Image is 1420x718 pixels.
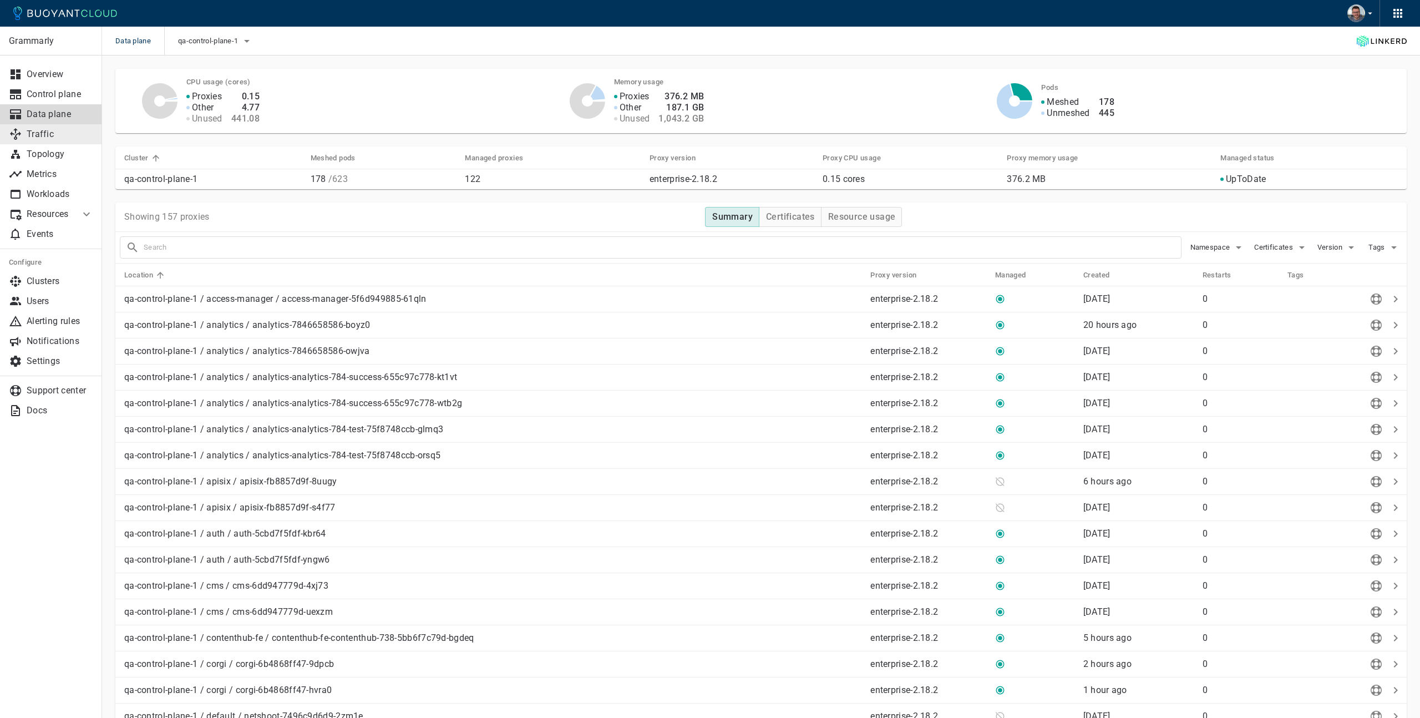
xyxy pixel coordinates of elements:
p: 0 [1203,424,1279,435]
p: Metrics [27,169,93,180]
p: qa-control-plane-1 / corgi / corgi-6b4868ff47-9dpcb [124,659,861,670]
span: Mon, 29 Sep 2025 20:35:51 CEST / Mon, 29 Sep 2025 18:35:51 UTC [1083,580,1110,591]
relative-time: 2 hours ago [1083,659,1132,669]
p: 0 [1203,528,1279,539]
p: Grammarly [9,36,93,47]
h5: Location [124,271,153,280]
p: enterprise-2.18.2 [870,294,986,305]
button: Certificates [759,207,821,227]
span: Thu, 11 Sep 2025 13:35:06 CEST / Thu, 11 Sep 2025 11:35:06 UTC [1083,424,1110,434]
h5: Configure [9,258,93,267]
h4: 441.08 [231,113,260,124]
span: Version [1317,243,1345,252]
span: Wed, 01 Oct 2025 19:10:50 CEST / Wed, 01 Oct 2025 17:10:50 UTC [1083,659,1132,669]
p: enterprise-2.18.2 [870,528,986,539]
h4: 376.2 MB [658,91,704,102]
h5: Proxy CPU usage [823,154,881,163]
p: Unmeshed [1047,108,1089,119]
span: Send diagnostics to Buoyant [1368,633,1384,642]
h5: Tags [1287,271,1304,280]
span: Mon, 22 Sep 2025 17:25:25 CEST / Mon, 22 Sep 2025 15:25:25 UTC [1083,606,1110,617]
p: 0 [1203,580,1279,591]
p: Settings [27,356,93,367]
p: Proxies [192,91,222,102]
p: 0 [1203,633,1279,644]
p: qa-control-plane-1 / apisix / apisix-fb8857d9f-8uugy [124,476,861,487]
p: qa-control-plane-1 / analytics / analytics-analytics-784-test-75f8748ccb-glmq3 [124,424,861,435]
relative-time: [DATE] [1083,528,1110,539]
h4: 1,043.2 GB [658,113,704,124]
button: Tags [1367,239,1402,256]
p: enterprise-2.18.2 [870,450,986,461]
button: Certificates [1254,239,1309,256]
span: Tags [1287,270,1318,280]
relative-time: [DATE] [1083,294,1110,304]
h4: 178 [1099,97,1114,108]
p: qa-control-plane-1 / analytics / analytics-analytics-784-success-655c97c778-kt1vt [124,372,861,383]
p: qa-control-plane-1 / auth / auth-5cbd7f5fdf-kbr64 [124,528,861,539]
button: Namespace [1190,239,1246,256]
span: Location [124,270,168,280]
span: Thu, 25 Sep 2025 19:58:13 CEST / Thu, 25 Sep 2025 17:58:13 UTC [1083,346,1110,356]
span: / 623 [326,174,348,184]
relative-time: [DATE] [1083,398,1110,408]
span: Managed [995,270,1041,280]
h5: Cluster [124,154,149,163]
p: Data plane [27,109,93,120]
relative-time: 5 hours ago [1083,633,1132,643]
p: 0 [1203,294,1279,305]
relative-time: [DATE] [1083,372,1110,382]
p: 0 [1203,659,1279,670]
p: qa-control-plane-1 / analytics / analytics-7846658586-owjva [124,346,861,357]
span: Proxy memory usage [1007,153,1092,163]
span: Send diagnostics to Buoyant [1368,659,1384,668]
span: Tags [1368,243,1387,252]
p: enterprise-2.18.2 [870,580,986,591]
p: Overview [27,69,93,80]
span: Managed proxies [465,153,537,163]
p: 0 [1203,320,1279,331]
span: Mon, 29 Sep 2025 13:14:10 CEST / Mon, 29 Sep 2025 11:14:10 UTC [1083,294,1110,304]
span: Send diagnostics to Buoyant [1368,529,1384,538]
p: enterprise-2.18.2 [870,476,986,487]
p: qa-control-plane-1 / corgi / corgi-6b4868ff47-hvra0 [124,685,861,696]
p: Workloads [27,189,93,200]
span: Created [1083,270,1124,280]
h4: Resource usage [828,211,896,223]
p: qa-control-plane-1 / analytics / analytics-analytics-784-test-75f8748ccb-orsq5 [124,450,861,461]
span: Certificates [1254,243,1295,252]
p: Showing 157 proxies [124,211,210,223]
p: enterprise-2.18.2 [870,372,986,383]
p: 0 [1203,476,1279,487]
span: Tue, 23 Sep 2025 16:47:27 CEST / Tue, 23 Sep 2025 14:47:27 UTC [1083,554,1110,565]
span: Send diagnostics to Buoyant [1368,503,1384,512]
span: Send diagnostics to Buoyant [1368,398,1384,407]
p: qa-control-plane-1 / apisix / apisix-fb8857d9f-s4f77 [124,502,861,513]
p: Meshed [1047,97,1079,108]
relative-time: [DATE] [1083,450,1110,461]
p: enterprise-2.18.2 [870,659,986,670]
button: Version [1317,239,1358,256]
span: Send diagnostics to Buoyant [1368,320,1384,329]
p: 0 [1203,372,1279,383]
p: Resources [27,209,71,220]
h4: 0.15 [231,91,260,102]
span: Send diagnostics to Buoyant [1368,581,1384,590]
p: 0 [1203,346,1279,357]
span: Wed, 01 Oct 2025 15:14:28 CEST / Wed, 01 Oct 2025 13:14:28 UTC [1083,633,1132,643]
h5: Managed proxies [465,154,523,163]
input: Search [144,240,1181,255]
p: 0 [1203,398,1279,409]
span: Proxy version [870,270,931,280]
p: qa-control-plane-1 / cms / cms-6dd947779d-4xj73 [124,580,861,591]
h5: Managed status [1220,154,1275,163]
p: Support center [27,385,93,396]
relative-time: 1 hour ago [1083,685,1127,695]
span: Thu, 11 Sep 2025 19:32:39 CEST / Thu, 11 Sep 2025 17:32:39 UTC [1083,450,1110,461]
p: Other [192,102,214,113]
p: qa-control-plane-1 / analytics / analytics-7846658586-boyz0 [124,320,861,331]
relative-time: 20 hours ago [1083,320,1137,330]
p: enterprise-2.18.2 [650,174,717,185]
relative-time: [DATE] [1083,554,1110,565]
p: qa-control-plane-1 / access-manager / access-manager-5f6d949885-61qln [124,294,861,305]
